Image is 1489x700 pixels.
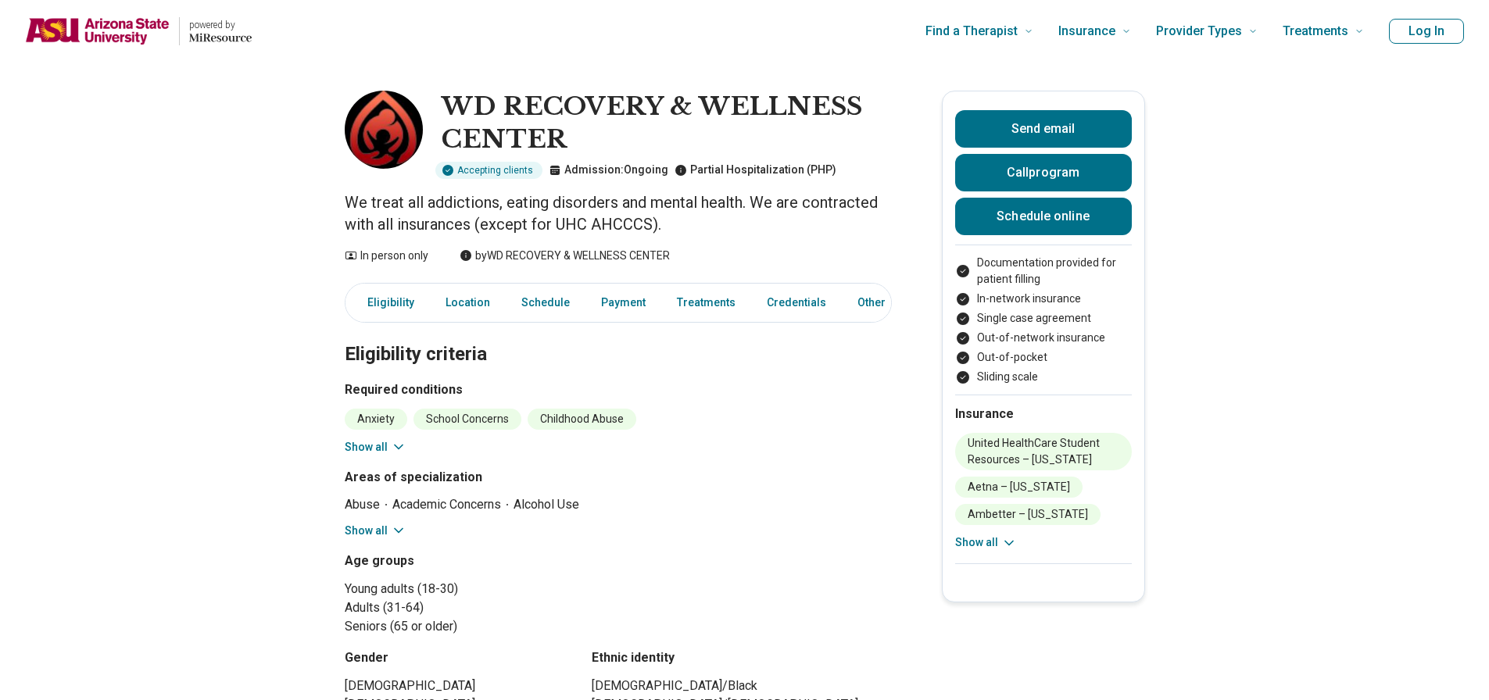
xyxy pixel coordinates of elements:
a: Schedule online [955,198,1132,235]
li: [DEMOGRAPHIC_DATA] [345,677,564,695]
a: Location [436,287,499,319]
li: [DEMOGRAPHIC_DATA]/Black [592,677,892,695]
li: United HealthCare Student Resources – [US_STATE] [955,433,1132,470]
li: Aetna – [US_STATE] [955,477,1083,498]
li: Anxiety [345,409,407,430]
button: Callprogram [955,154,1132,191]
span: Insurance [1058,20,1115,42]
button: Show all [345,439,406,455]
li: Childhood Abuse [528,409,636,430]
h3: Areas of specialization [345,468,892,487]
a: Other [848,287,904,319]
li: In-network insurance [955,291,1132,307]
li: Adults (31-64) [345,598,892,617]
span: Find a Therapist [925,20,1018,42]
ul: Payment options [955,255,1132,385]
a: Schedule [512,287,579,319]
h3: Ethnic identity [592,648,892,667]
li: Academic Concerns [392,496,514,513]
li: Abuse [345,496,392,513]
p: Partial Hospitalization (PHP) [675,162,836,178]
button: Log In [1389,19,1464,44]
li: Out-of-pocket [955,349,1132,366]
li: Young adults (18-30) [345,580,892,598]
a: Home page [25,6,252,56]
a: Eligibility [349,287,424,319]
button: Show all [345,523,406,539]
button: Show all [955,534,1017,551]
h2: Eligibility criteria [345,304,892,368]
h1: WD RECOVERY & WELLNESS CENTER [442,91,892,155]
button: Send email [955,110,1132,148]
li: Single case agreement [955,310,1132,327]
a: Credentials [757,287,836,319]
div: Accepting clients [435,162,542,179]
span: Provider Types [1156,20,1242,42]
p: powered by [189,19,252,31]
li: School Concerns [413,409,521,430]
h2: Insurance [955,405,1132,423]
p: We treat all addictions, eating disorders and mental health. We are contracted with all insurance... [345,191,892,235]
a: Treatments [668,287,745,319]
li: Alcohol Use [514,496,579,513]
a: Payment [592,287,655,319]
h3: Age groups [345,552,892,570]
div: In person only [345,248,428,264]
li: Seniors (65 or older) [345,617,892,636]
li: Ambetter – [US_STATE] [955,504,1101,525]
p: Admission: Ongoing [549,162,668,178]
h3: Required conditions [345,380,892,399]
li: Out-of-network insurance [955,330,1132,346]
li: Documentation provided for patient filling [955,255,1132,287]
div: by WD RECOVERY & WELLNESS CENTER [460,248,670,264]
li: Sliding scale [955,369,1132,385]
span: Treatments [1283,20,1348,42]
h3: Gender [345,648,564,667]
